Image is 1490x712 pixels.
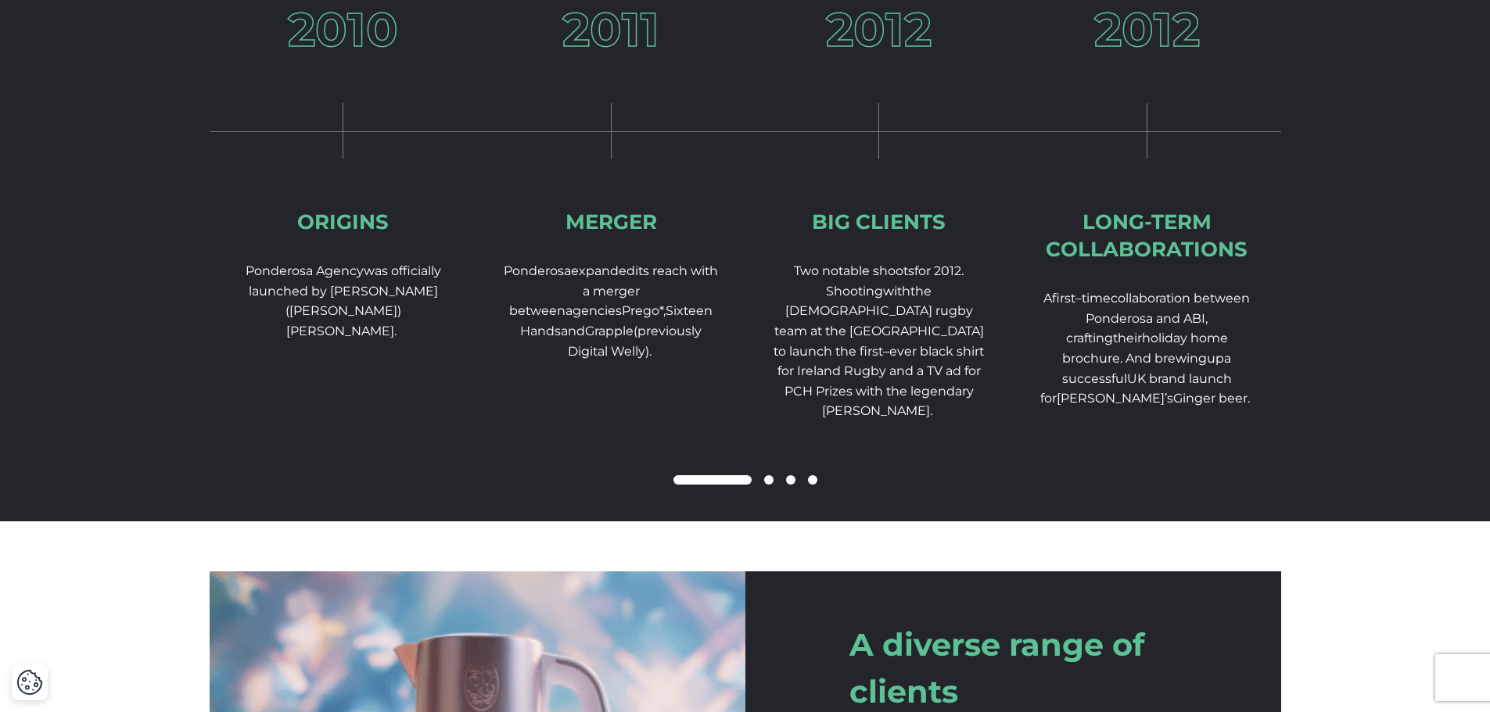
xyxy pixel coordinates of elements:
span: Grapple [585,324,634,338]
span: – [1075,291,1082,306]
span: its reach with a merger between [509,263,718,318]
span: first [1052,291,1075,306]
span: , [663,303,666,318]
span: ith [894,284,910,299]
img: Revisit consent button [16,669,43,696]
h3: 2012 [826,6,932,53]
span: expand [571,263,619,278]
span: A [1043,291,1052,306]
span: UK brand launch for [1040,371,1232,406]
span: Ponderosa [504,263,571,278]
h3: 2010 [288,6,398,53]
span: ing [1187,351,1207,366]
button: Cookie Settings [16,669,43,696]
span: craft [1066,331,1093,345]
span: holiday home brochure [1062,331,1228,366]
span: (previously Digital Welly). [568,324,702,359]
span: ir [1134,331,1142,345]
h3: 2012 [1094,6,1200,53]
span: Ginger beer. [1173,391,1250,406]
span: ing [1093,331,1113,345]
span: ever black shirt for Ireland Rugby and a TV ad for PCH Prizes with the legendary [PERSON_NAME]. [777,344,985,419]
span: [PERSON_NAME]’s [1057,391,1173,406]
div: Big Clients [812,209,946,236]
div: Origins [297,209,389,236]
span: Prego* [622,303,663,318]
span: for 2012. [914,263,964,278]
span: w [883,284,894,299]
span: nd brew [1134,351,1187,366]
span: ed [619,263,635,278]
div: Long-term collaborations [1038,209,1256,263]
span: Shooting [826,284,883,299]
span: up [1207,351,1224,366]
span: Two notable shoots [794,263,914,278]
span: collaboration between Ponderosa and ABI [1086,291,1250,326]
span: e [1126,331,1134,345]
span: Sixteen Hands [520,303,713,338]
h3: 2011 [562,6,659,53]
span: Ponderosa Agency [246,263,364,278]
span: . [1120,351,1122,366]
span: time [1082,291,1111,306]
span: agencies [565,303,622,318]
span: A [1126,351,1134,366]
span: was officially launched by [PERSON_NAME] ([PERSON_NAME]) [PERSON_NAME]. [249,263,441,338]
span: – [883,344,889,359]
span: th [1113,331,1126,345]
div: Merger [565,209,657,236]
span: , [1205,311,1208,326]
span: and [561,324,585,338]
